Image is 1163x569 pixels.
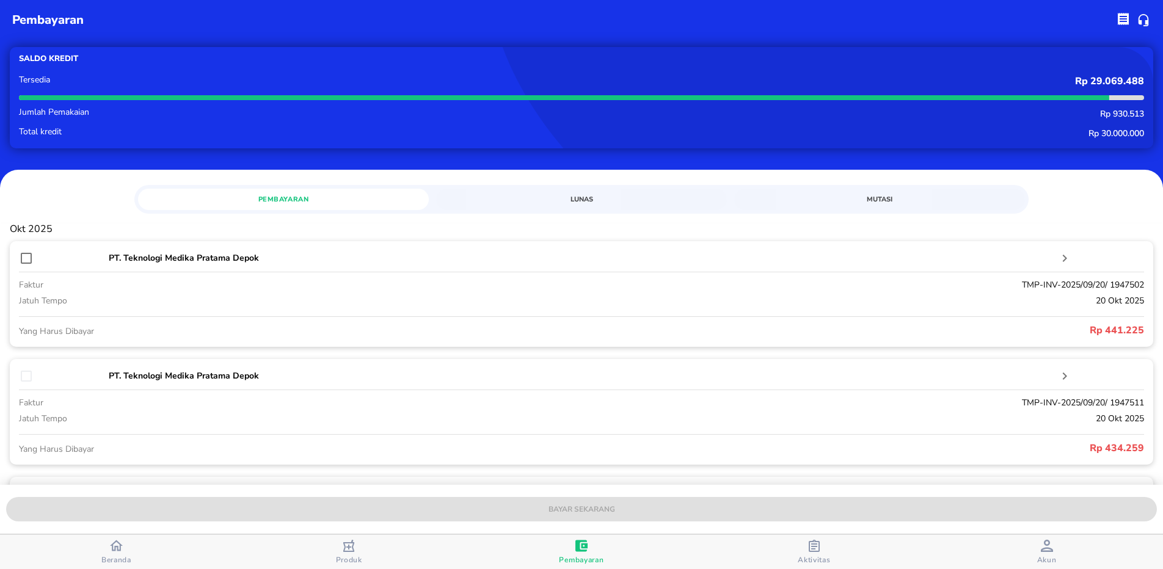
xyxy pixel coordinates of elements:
p: Rp 29.069.488 [488,76,1144,87]
button: Pembayaran [465,535,698,569]
p: Rp 30.000.000 [488,128,1144,139]
p: pembayaran [12,11,84,29]
p: 20 Okt 2025 [488,294,1144,307]
p: jatuh tempo [19,294,488,307]
p: TMP-INV-2025/09/20/ 1947511 [488,396,1144,409]
p: Rp 441.225 [581,323,1144,338]
a: Pembayaran [138,189,429,210]
p: Okt 2025 [10,223,1153,235]
button: Akun [930,535,1163,569]
p: 20 Okt 2025 [488,412,1144,425]
p: Saldo kredit [19,53,581,65]
span: Mutasi [742,194,1018,205]
p: faktur [19,396,488,409]
a: Lunas [436,189,727,210]
span: Pembayaran [145,194,421,205]
p: Yang Harus Dibayar [19,325,581,338]
p: Tersedia [19,76,488,84]
p: Rp 930.513 [488,108,1144,120]
span: Produk [336,555,362,565]
p: TMP-INV-2025/09/20/ 1947502 [488,278,1144,291]
span: Lunas [443,194,720,205]
a: Mutasi [734,189,1025,210]
span: Beranda [101,555,131,565]
span: Aktivitas [798,555,830,565]
p: PT. Teknologi Medika Pratama Depok [109,252,1058,264]
p: PT. Teknologi Medika Pratama Depok [109,369,1058,382]
p: faktur [19,278,488,291]
span: Pembayaran [559,555,603,565]
p: jatuh tempo [19,412,488,425]
p: Jumlah Pemakaian [19,108,488,117]
p: Yang Harus Dibayar [19,443,581,455]
span: Akun [1037,555,1057,565]
button: Aktivitas [698,535,930,569]
p: Rp 434.259 [581,441,1144,455]
p: Total kredit [19,128,488,136]
button: Produk [233,535,465,569]
div: simple tabs [134,185,1029,210]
